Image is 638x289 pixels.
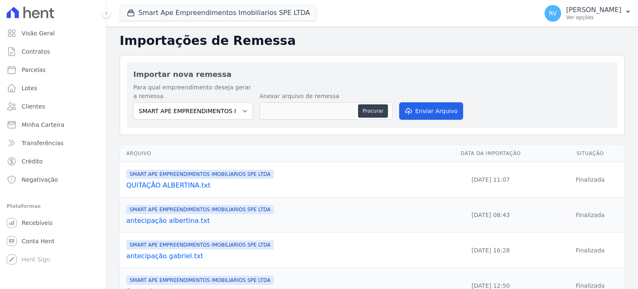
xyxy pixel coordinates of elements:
h2: Importar nova remessa [133,69,611,80]
a: Visão Geral [3,25,103,42]
th: Situação [556,145,625,162]
td: [DATE] 11:07 [426,162,556,198]
a: Recebíveis [3,215,103,231]
div: Plataformas [7,201,99,211]
button: Procurar [358,104,388,118]
span: Clientes [22,102,45,111]
a: Crédito [3,153,103,170]
td: Finalizada [556,198,625,233]
th: Arquivo [120,145,426,162]
span: Negativação [22,175,58,184]
span: SMART APE EMPREENDIMENTOS IMOBILIARIOS SPE LTDA [126,205,274,214]
a: Lotes [3,80,103,96]
span: Parcelas [22,66,46,74]
td: [DATE] 08:43 [426,198,556,233]
a: Transferências [3,135,103,151]
th: Data da Importação [426,145,556,162]
td: Finalizada [556,233,625,268]
a: QUITAÇÃO ALBERTINA.txt [126,180,422,190]
span: Conta Hent [22,237,54,245]
a: Parcelas [3,62,103,78]
button: Enviar Arquivo [399,102,463,120]
span: SMART APE EMPREENDIMENTOS IMOBILIARIOS SPE LTDA [126,170,274,179]
td: Finalizada [556,162,625,198]
span: Recebíveis [22,219,53,227]
span: SMART APE EMPREENDIMENTOS IMOBILIARIOS SPE LTDA [126,276,274,285]
label: Anexar arquivo de remessa [260,92,393,101]
p: [PERSON_NAME] [566,6,621,14]
button: Smart Ape Empreendimentos Imobiliarios SPE LTDA [120,5,317,21]
span: Lotes [22,84,37,92]
a: Contratos [3,43,103,60]
a: antecipação gabriel.txt [126,251,422,261]
span: Contratos [22,47,50,56]
td: [DATE] 16:28 [426,233,556,268]
h2: Importações de Remessa [120,33,625,48]
span: Visão Geral [22,29,55,37]
span: Crédito [22,157,43,165]
a: Minha Carteira [3,116,103,133]
a: antecipação albertina.txt [126,216,422,226]
a: Negativação [3,171,103,188]
a: Clientes [3,98,103,115]
span: Minha Carteira [22,121,64,129]
p: Ver opções [566,14,621,21]
label: Para qual empreendimento deseja gerar a remessa [133,83,253,101]
span: RV [549,10,557,16]
a: Conta Hent [3,233,103,249]
button: RV [PERSON_NAME] Ver opções [538,2,638,25]
span: SMART APE EMPREENDIMENTOS IMOBILIARIOS SPE LTDA [126,240,274,249]
span: Transferências [22,139,64,147]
